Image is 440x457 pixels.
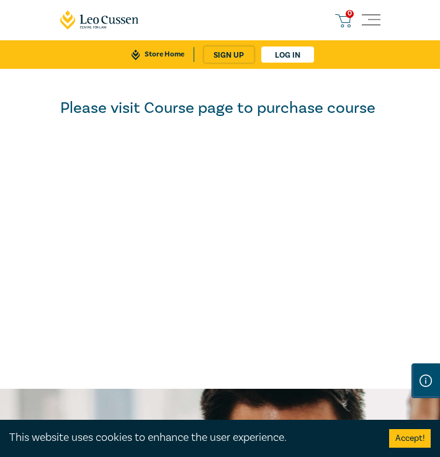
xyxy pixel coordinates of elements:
a: Log in [261,47,314,63]
img: Information Icon [420,375,432,387]
button: Accept cookies [389,429,431,448]
a: sign up [204,47,254,63]
span: 0 [346,10,354,18]
h3: Please visit Course page to purchase course [60,100,380,117]
a: Store Home [122,47,194,62]
button: Toggle navigation [362,11,380,30]
div: This website uses cookies to enhance the user experience. [9,430,370,446]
